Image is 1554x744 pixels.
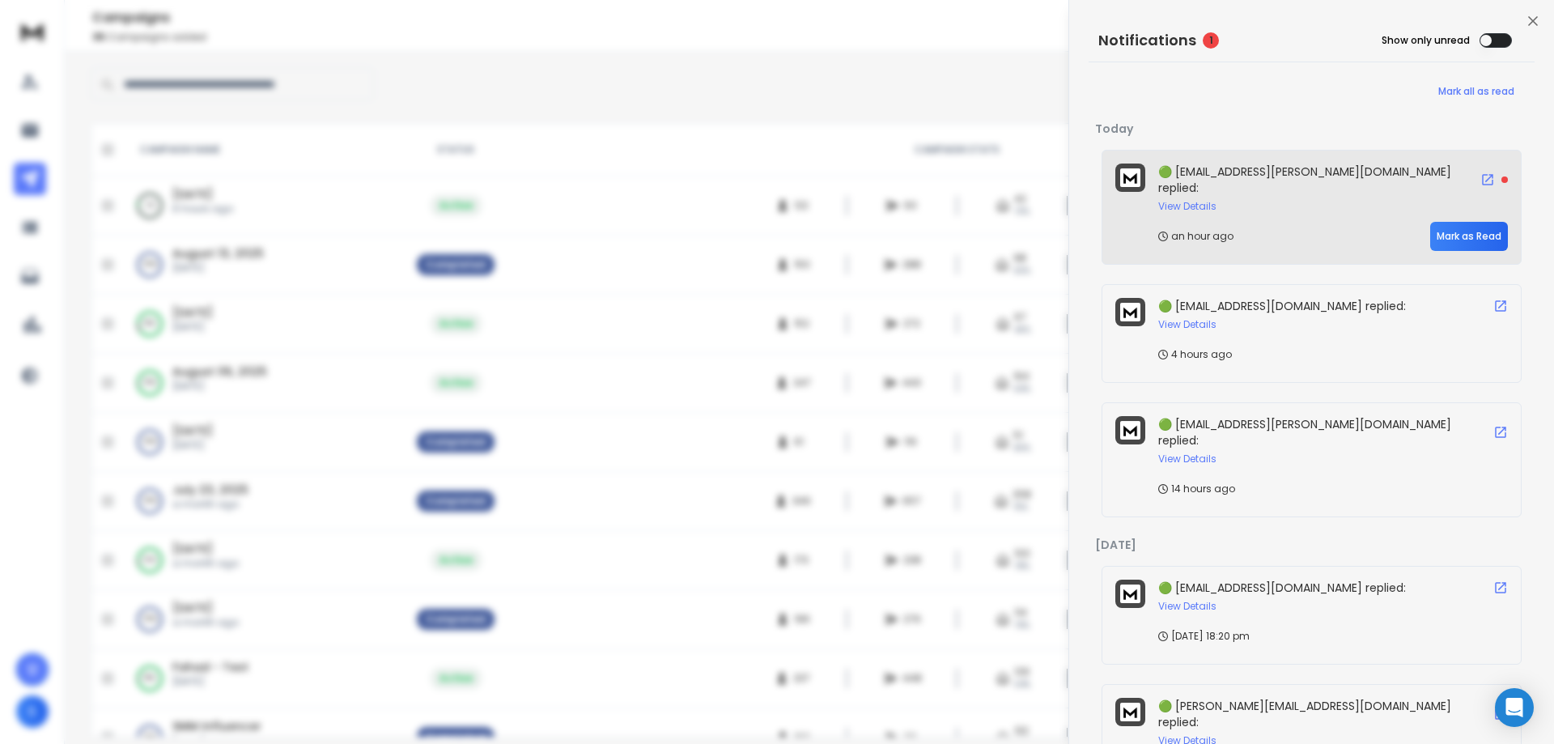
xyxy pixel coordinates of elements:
[1430,222,1508,251] button: Mark as Read
[1158,318,1216,331] button: View Details
[1158,453,1216,466] button: View Details
[1158,483,1235,495] p: 14 hours ago
[1120,168,1140,187] img: logo
[1158,416,1451,449] span: 🟢 [EMAIL_ADDRESS][PERSON_NAME][DOMAIN_NAME] replied:
[1438,85,1514,98] span: Mark all as read
[1158,698,1451,730] span: 🟢 [PERSON_NAME][EMAIL_ADDRESS][DOMAIN_NAME] replied:
[1158,200,1216,213] button: View Details
[1158,230,1233,243] p: an hour ago
[1120,421,1140,440] img: logo
[1120,703,1140,721] img: logo
[1095,121,1528,137] p: Today
[1382,34,1470,47] label: Show only unread
[1158,580,1406,596] span: 🟢 [EMAIL_ADDRESS][DOMAIN_NAME] replied:
[1158,298,1406,314] span: 🟢 [EMAIL_ADDRESS][DOMAIN_NAME] replied:
[1120,303,1140,321] img: logo
[1158,348,1232,361] p: 4 hours ago
[1120,585,1140,603] img: logo
[1158,164,1451,196] span: 🟢 [EMAIL_ADDRESS][PERSON_NAME][DOMAIN_NAME] replied:
[1418,75,1535,108] button: Mark all as read
[1098,29,1196,52] h3: Notifications
[1203,32,1219,49] span: 1
[1095,537,1528,553] p: [DATE]
[1495,688,1534,727] div: Open Intercom Messenger
[1158,630,1250,643] p: [DATE] 18:20 pm
[1158,600,1216,613] button: View Details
